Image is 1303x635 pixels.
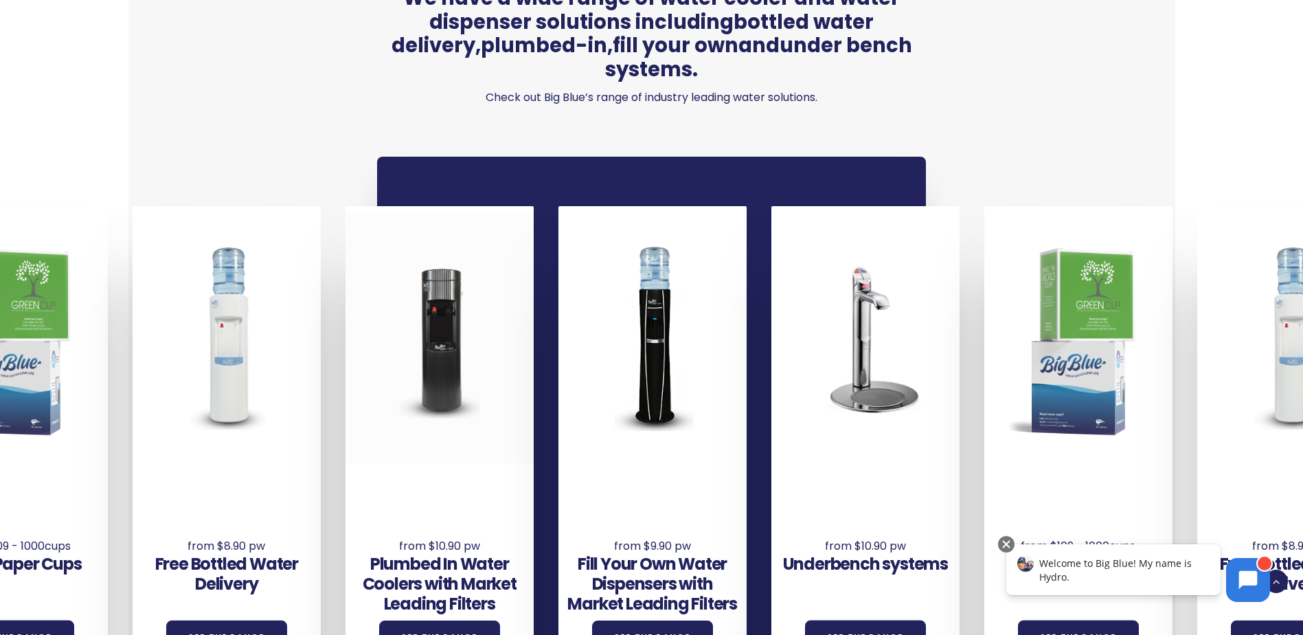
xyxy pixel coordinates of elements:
[605,32,912,83] a: under bench systems
[992,533,1284,616] iframe: Chatbot
[155,553,298,595] a: Free Bottled Water Delivery
[567,553,737,615] a: Fill Your Own Water Dispensers with Market Leading Filters
[481,32,607,59] a: plumbed-in
[613,32,738,59] a: fill your own
[377,88,926,107] p: Check out Big Blue’s range of industry leading water solutions.
[783,553,948,575] a: Underbench systems
[392,8,874,60] a: bottled water delivery
[363,553,517,615] a: Plumbed In Water Coolers with Market Leading Filters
